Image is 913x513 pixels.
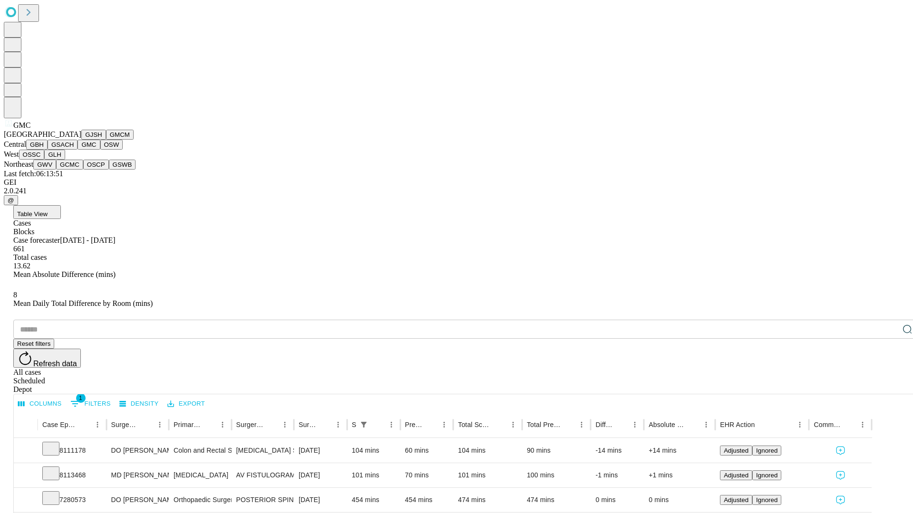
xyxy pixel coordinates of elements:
[236,438,289,463] div: [MEDICAL_DATA] SKIN AND [MEDICAL_DATA]
[371,418,385,431] button: Sort
[265,418,278,431] button: Sort
[13,253,47,261] span: Total cases
[318,418,331,431] button: Sort
[299,488,342,512] div: [DATE]
[111,421,139,428] div: Surgeon Name
[756,418,769,431] button: Sort
[81,130,106,140] button: GJSH
[4,160,33,168] span: Northeast
[33,160,56,170] button: GWV
[13,270,116,278] span: Mean Absolute Difference (mins)
[720,446,752,456] button: Adjusted
[91,418,104,431] button: Menu
[357,418,370,431] div: 1 active filter
[13,262,30,270] span: 13.62
[26,140,48,150] button: GBH
[4,140,26,148] span: Central
[13,245,25,253] span: 661
[649,438,710,463] div: +14 mins
[278,418,291,431] button: Menu
[856,418,869,431] button: Menu
[100,140,123,150] button: OSW
[13,339,54,349] button: Reset filters
[649,488,710,512] div: 0 mins
[111,463,164,487] div: MD [PERSON_NAME] [PERSON_NAME] Md
[357,418,370,431] button: Show filters
[299,463,342,487] div: [DATE]
[458,438,517,463] div: 104 mins
[13,349,81,368] button: Refresh data
[405,421,424,428] div: Predicted In Room Duration
[527,488,586,512] div: 474 mins
[19,467,33,484] button: Expand
[83,160,109,170] button: OSCP
[756,447,777,454] span: Ignored
[13,121,30,129] span: GMC
[720,495,752,505] button: Adjusted
[720,470,752,480] button: Adjusted
[4,187,909,195] div: 2.0.241
[628,418,641,431] button: Menu
[165,397,207,411] button: Export
[506,418,520,431] button: Menu
[4,170,63,178] span: Last fetch: 06:13:51
[19,150,45,160] button: OSSC
[756,496,777,503] span: Ignored
[13,299,153,307] span: Mean Daily Total Difference by Room (mins)
[405,438,449,463] div: 60 mins
[527,463,586,487] div: 100 mins
[724,447,748,454] span: Adjusted
[575,418,588,431] button: Menu
[752,495,781,505] button: Ignored
[13,291,17,299] span: 8
[595,438,639,463] div: -14 mins
[13,205,61,219] button: Table View
[595,421,614,428] div: Difference
[13,236,60,244] span: Case forecaster
[299,421,317,428] div: Surgery Date
[106,130,134,140] button: GMCM
[752,446,781,456] button: Ignored
[437,418,451,431] button: Menu
[4,150,19,158] span: West
[615,418,628,431] button: Sort
[42,421,77,428] div: Case Epic Id
[752,470,781,480] button: Ignored
[352,421,356,428] div: Scheduled In Room Duration
[140,418,153,431] button: Sort
[458,488,517,512] div: 474 mins
[458,421,492,428] div: Total Scheduled Duration
[793,418,806,431] button: Menu
[724,472,748,479] span: Adjusted
[405,463,449,487] div: 70 mins
[153,418,166,431] button: Menu
[42,488,102,512] div: 7280573
[686,418,699,431] button: Sort
[595,488,639,512] div: 0 mins
[111,488,164,512] div: DO [PERSON_NAME] [PERSON_NAME] Do
[352,438,396,463] div: 104 mins
[405,488,449,512] div: 454 mins
[8,197,14,204] span: @
[174,438,226,463] div: Colon and Rectal Surgery
[76,393,86,403] span: 1
[42,438,102,463] div: 8111178
[493,418,506,431] button: Sort
[60,236,115,244] span: [DATE] - [DATE]
[236,488,289,512] div: POSTERIOR SPINE SEGMENTAL INSTRUMENTATION 7 TO 12 PSF
[78,418,91,431] button: Sort
[33,360,77,368] span: Refresh data
[814,421,841,428] div: Comments
[724,496,748,503] span: Adjusted
[78,140,100,150] button: GMC
[562,418,575,431] button: Sort
[299,438,342,463] div: [DATE]
[56,160,83,170] button: GCMC
[48,140,78,150] button: GSACH
[16,397,64,411] button: Select columns
[216,418,229,431] button: Menu
[331,418,345,431] button: Menu
[756,472,777,479] span: Ignored
[68,396,113,411] button: Show filters
[236,421,264,428] div: Surgery Name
